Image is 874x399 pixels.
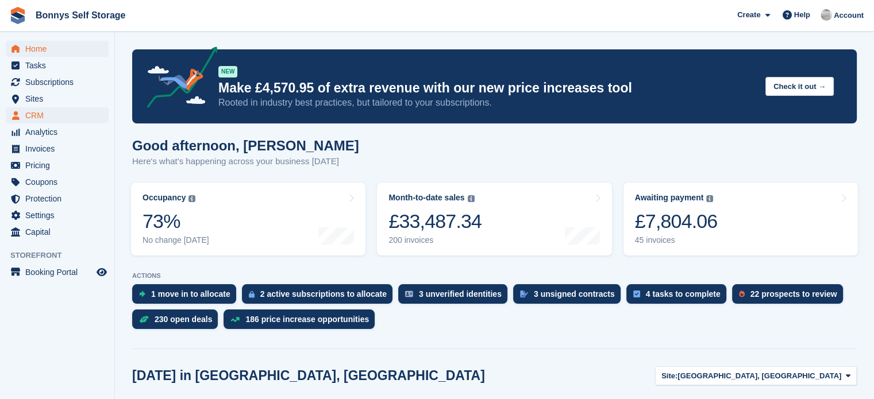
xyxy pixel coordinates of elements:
span: Sites [25,91,94,107]
span: Pricing [25,157,94,173]
a: menu [6,141,109,157]
div: £33,487.34 [388,210,482,233]
span: Site: [661,370,677,382]
div: Month-to-date sales [388,193,464,203]
img: price-adjustments-announcement-icon-8257ccfd72463d97f412b2fc003d46551f7dbcb40ab6d574587a9cd5c0d94... [137,47,218,112]
a: 1 move in to allocate [132,284,242,309]
a: Month-to-date sales £33,487.34 200 invoices [377,183,611,255]
a: Occupancy 73% No change [DATE] [131,183,365,255]
span: Home [25,41,94,57]
a: 2 active subscriptions to allocate [242,284,398,309]
a: Awaiting payment £7,804.06 45 invoices [623,183,858,255]
img: James Bonny [821,9,832,21]
img: icon-info-grey-7440780725fd019a000dd9b08b2336e03edf1995a4989e88bcd33f0948082b44.svg [468,195,475,202]
a: 230 open deals [132,309,224,335]
p: Here's what's happening across your business [DATE] [132,155,359,168]
span: Analytics [25,124,94,140]
a: 4 tasks to complete [626,284,732,309]
span: Invoices [25,141,94,157]
img: contract_signature_icon-13c848040528278c33f63329250d36e43548de30e8caae1d1a13099fd9432cc5.svg [520,290,528,297]
img: icon-info-grey-7440780725fd019a000dd9b08b2336e03edf1995a4989e88bcd33f0948082b44.svg [188,195,195,202]
img: move_ins_to_allocate_icon-fdf77a2bb77ea45bf5b3d319d69a93e2d87916cf1d5bf7949dd705db3b84f3ca.svg [139,290,145,297]
div: NEW [218,66,237,78]
a: menu [6,191,109,207]
a: menu [6,124,109,140]
button: Site: [GEOGRAPHIC_DATA], [GEOGRAPHIC_DATA] [655,366,857,385]
div: 4 tasks to complete [646,289,721,299]
img: icon-info-grey-7440780725fd019a000dd9b08b2336e03edf1995a4989e88bcd33f0948082b44.svg [706,195,713,202]
span: Tasks [25,57,94,73]
img: verify_identity-adf6edd0f0f0b5bbfe63781bf79b02c33cf7c696d77639b501bdc392416b5a36.svg [405,290,413,297]
a: menu [6,91,109,107]
a: 3 unsigned contracts [513,284,626,309]
span: Account [834,10,864,21]
a: 3 unverified identities [398,284,513,309]
div: 1 move in to allocate [151,289,230,299]
div: 2 active subscriptions to allocate [260,289,387,299]
div: 3 unverified identities [419,289,502,299]
span: CRM [25,107,94,123]
a: menu [6,207,109,223]
a: menu [6,41,109,57]
a: menu [6,264,109,280]
span: Settings [25,207,94,223]
a: menu [6,224,109,240]
div: 186 price increase opportunities [245,315,369,324]
a: menu [6,174,109,190]
div: 22 prospects to review [750,289,837,299]
span: Coupons [25,174,94,190]
div: 45 invoices [635,235,718,245]
div: Occupancy [143,193,186,203]
a: Bonnys Self Storage [31,6,130,25]
a: menu [6,57,109,73]
div: 200 invoices [388,235,482,245]
p: Make £4,570.95 of extra revenue with our new price increases tool [218,80,756,96]
img: prospect-51fa495bee0391a8d652442698ab0144808aea92771e9ea1ae160a38d050c398.svg [739,290,745,297]
img: active_subscription_to_allocate_icon-d502201f5373d7db506a760aba3b589e785aa758c864c3986d89f69b8ff3... [249,290,255,298]
div: 3 unsigned contracts [534,289,615,299]
span: Booking Portal [25,264,94,280]
a: 186 price increase opportunities [224,309,380,335]
button: Check it out → [765,77,834,96]
a: 22 prospects to review [732,284,849,309]
img: stora-icon-8386f47178a22dfd0bd8f6a31ec36ba5ce8667c1dd55bd0f319d3a0aa187defe.svg [9,7,26,24]
img: task-75834270c22a3079a89374b754ae025e5fb1db73e45f91037f5363f120a921f8.svg [633,290,640,297]
span: [GEOGRAPHIC_DATA], [GEOGRAPHIC_DATA] [677,370,841,382]
span: Subscriptions [25,74,94,90]
a: menu [6,107,109,123]
div: 73% [143,210,209,233]
div: 230 open deals [155,315,212,324]
p: Rooted in industry best practices, but tailored to your subscriptions. [218,96,756,109]
div: No change [DATE] [143,235,209,245]
div: Awaiting payment [635,193,704,203]
img: price_increase_opportunities-93ffe204e8149a01c8c9dc8f82e8f89637d9d84a8eef4429ea346261dce0b2c0.svg [230,317,240,322]
p: ACTIONS [132,272,857,280]
img: deal-1b604bf984904fb50ccaf53a9ad4b4a5d6e5aea283cecdc64d6e3604feb123c2.svg [139,315,149,323]
span: Help [794,9,810,21]
span: Storefront [10,250,114,261]
span: Create [737,9,760,21]
span: Protection [25,191,94,207]
a: Preview store [95,265,109,279]
div: £7,804.06 [635,210,718,233]
a: menu [6,74,109,90]
h1: Good afternoon, [PERSON_NAME] [132,138,359,153]
a: menu [6,157,109,173]
span: Capital [25,224,94,240]
h2: [DATE] in [GEOGRAPHIC_DATA], [GEOGRAPHIC_DATA] [132,368,485,383]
